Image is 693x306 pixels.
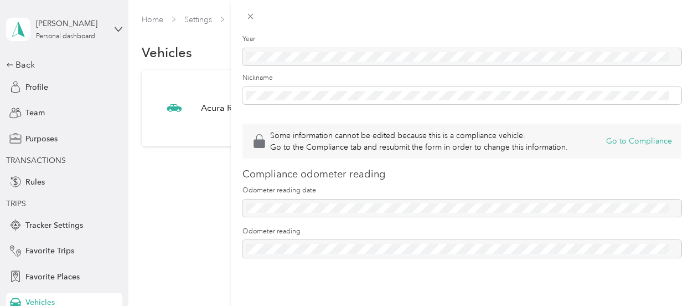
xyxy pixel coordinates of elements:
div: Go to the Compliance tab and resubmit the form in order to change this information. [270,141,568,153]
label: Odometer reading date [242,186,681,196]
button: Go to Compliance [606,135,672,147]
label: Nickname [242,73,681,83]
h1: Compliance odometer reading [242,169,681,180]
label: Odometer reading [242,227,681,237]
label: Year [242,34,681,44]
div: Some information cannot be edited because this is a compliance vehicle. [270,130,568,141]
iframe: Everlance-gr Chat Button Frame [631,244,693,306]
